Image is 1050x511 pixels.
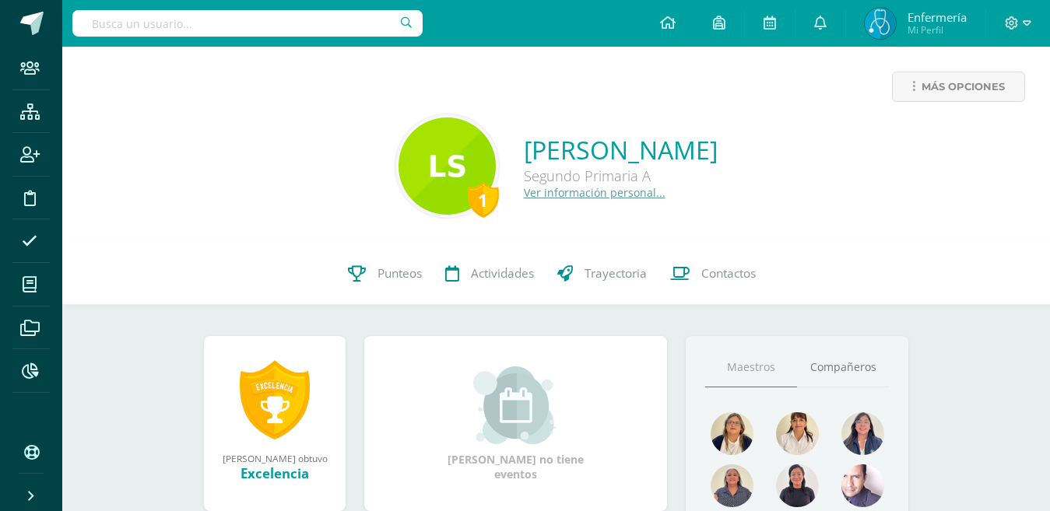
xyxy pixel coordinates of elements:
img: event_small.png [473,366,558,444]
a: Punteos [336,243,434,305]
div: Segundo Primaria A [524,166,718,185]
span: Más opciones [922,72,1005,101]
img: aa4f30ea005d28cfb9f9341ec9462115.png [865,8,896,39]
div: [PERSON_NAME] obtuvo [219,452,330,464]
span: Enfermería [908,9,967,25]
img: a8e8556f48ef469a8de4653df9219ae6.png [841,464,884,507]
img: b40eda3e1c25fc64421d29ad54059df5.png [841,412,884,455]
span: Punteos [378,265,422,282]
a: Ver información personal... [524,185,665,200]
div: Excelencia [219,464,330,482]
a: Contactos [658,243,767,305]
img: e4d69556d51f1d8f873da0dcc306c073.png [399,117,496,215]
a: [PERSON_NAME] [524,133,718,166]
span: Mi Perfil [908,23,967,37]
span: Contactos [701,265,756,282]
a: Maestros [705,348,797,387]
span: Trayectoria [585,265,647,282]
div: 1 [468,182,499,218]
a: Trayectoria [546,243,658,305]
a: Más opciones [892,72,1025,102]
img: a9d854d71974cc482940c800f3b84d5c.png [776,412,819,455]
a: Compañeros [797,348,889,387]
input: Busca un usuario... [72,10,423,37]
span: Actividades [471,265,534,282]
img: 041e67bb1815648f1c28e9f895bf2be1.png [776,464,819,507]
a: Actividades [434,243,546,305]
div: [PERSON_NAME] no tiene eventos [438,366,594,481]
img: 8f3bf19539481b212b8ab3c0cdc72ac6.png [711,464,753,507]
img: 6ab926dde10f798541c88b61d3e3fad2.png [711,412,753,455]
